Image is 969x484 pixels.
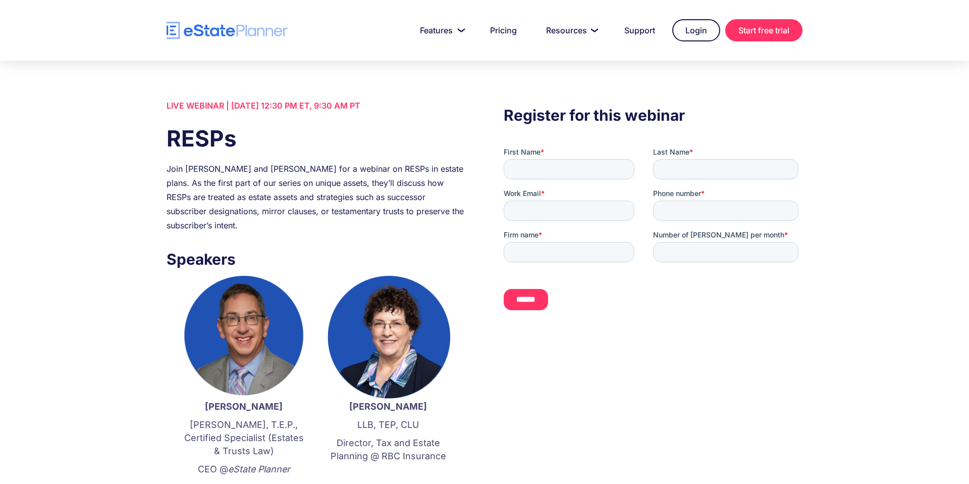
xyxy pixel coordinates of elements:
[167,99,465,113] div: LIVE WEBINAR | [DATE] 12:30 PM ET, 9:30 AM PT
[408,20,473,40] a: Features
[326,418,450,431] p: LLB, TEP, CLU
[612,20,667,40] a: Support
[167,162,465,232] div: Join [PERSON_NAME] and [PERSON_NAME] for a webinar on RESPs in estate plans. As the first part of...
[326,468,450,481] p: ‍
[504,147,802,328] iframe: Form 0
[534,20,607,40] a: Resources
[326,437,450,463] p: Director, Tax and Estate Planning @ RBC Insurance
[167,123,465,154] h1: RESPs
[205,401,283,412] strong: [PERSON_NAME]
[182,418,306,458] p: [PERSON_NAME], T.E.P., Certified Specialist (Estates & Trusts Law)
[167,22,288,39] a: home
[504,104,802,127] h3: Register for this webinar
[672,19,720,41] a: Login
[228,464,290,474] em: eState Planner
[349,401,427,412] strong: [PERSON_NAME]
[167,248,465,271] h3: Speakers
[725,19,802,41] a: Start free trial
[478,20,529,40] a: Pricing
[182,463,306,476] p: CEO @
